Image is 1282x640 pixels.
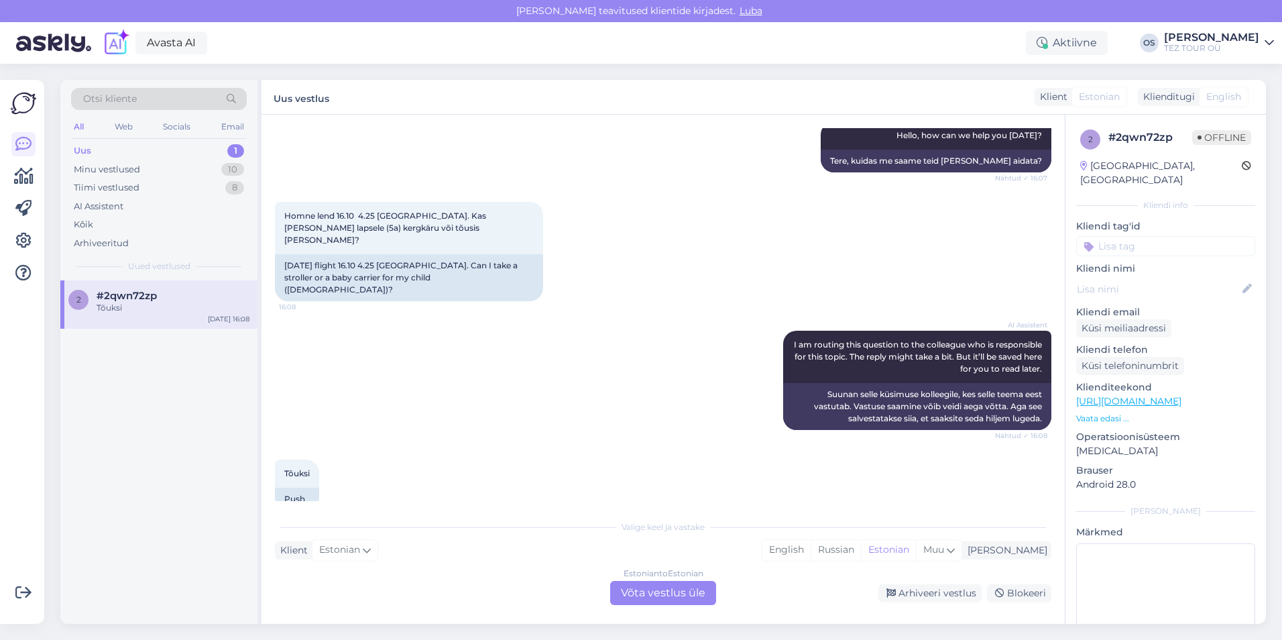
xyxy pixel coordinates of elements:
[1088,134,1093,144] span: 2
[284,211,488,245] span: Homne lend 16.10 4.25 [GEOGRAPHIC_DATA]. Kas [PERSON_NAME] lapsele (5a) kergkäru või tõusis [PERS...
[11,91,36,116] img: Askly Logo
[74,163,140,176] div: Minu vestlused
[1076,236,1255,256] input: Lisa tag
[1164,32,1274,54] a: [PERSON_NAME]TEZ TOUR OÜ
[128,260,190,272] span: Uued vestlused
[1138,90,1195,104] div: Klienditugi
[1164,32,1259,43] div: [PERSON_NAME]
[227,144,244,158] div: 1
[1076,319,1171,337] div: Küsi meiliaadressi
[762,540,811,560] div: English
[1076,395,1181,407] a: [URL][DOMAIN_NAME]
[794,339,1044,374] span: I am routing this question to the colleague who is responsible for this topic. The reply might ta...
[275,488,319,511] div: Push
[1108,129,1192,146] div: # 2qwn72zp
[1079,90,1120,104] span: Estonian
[1192,130,1251,145] span: Offline
[811,540,861,560] div: Russian
[275,521,1051,533] div: Valige keel ja vastake
[279,302,329,312] span: 16:08
[962,543,1047,557] div: [PERSON_NAME]
[208,314,249,324] div: [DATE] 16:08
[1026,31,1108,55] div: Aktiivne
[135,32,207,54] a: Avasta AI
[225,181,244,195] div: 8
[997,320,1047,330] span: AI Assistent
[97,302,249,314] div: Tõuksi
[1080,159,1242,187] div: [GEOGRAPHIC_DATA], [GEOGRAPHIC_DATA]
[97,290,157,302] span: #2qwn72zp
[1076,262,1255,276] p: Kliendi nimi
[1077,282,1240,297] input: Lisa nimi
[1076,525,1255,539] p: Märkmed
[74,181,139,195] div: Tiimi vestlused
[1140,34,1159,52] div: OS
[610,581,716,605] div: Võta vestlus üle
[1076,219,1255,233] p: Kliendi tag'id
[1076,343,1255,357] p: Kliendi telefon
[861,540,916,560] div: Estonian
[995,173,1047,183] span: Nähtud ✓ 16:07
[1076,430,1255,444] p: Operatsioonisüsteem
[1076,199,1255,211] div: Kliendi info
[1076,505,1255,517] div: [PERSON_NAME]
[219,118,247,136] div: Email
[1076,444,1255,458] p: [MEDICAL_DATA]
[275,254,543,301] div: [DATE] flight 16.10 4.25 [GEOGRAPHIC_DATA]. Can I take a stroller or a baby carrier for my child ...
[74,144,91,158] div: Uus
[995,431,1047,441] span: Nähtud ✓ 16:08
[1076,478,1255,492] p: Android 28.0
[274,88,329,106] label: Uus vestlus
[783,383,1051,430] div: Suunan selle küsimuse kolleegile, kes selle teema eest vastutab. Vastuse saamine võib veidi aega ...
[987,584,1051,602] div: Blokeeri
[319,543,360,557] span: Estonian
[1164,43,1259,54] div: TEZ TOUR OÜ
[275,543,308,557] div: Klient
[160,118,193,136] div: Socials
[74,200,123,213] div: AI Assistent
[1076,464,1255,478] p: Brauser
[1076,380,1255,394] p: Klienditeekond
[1035,90,1067,104] div: Klient
[76,295,81,305] span: 2
[736,5,766,17] span: Luba
[1076,413,1255,425] p: Vaata edasi ...
[624,568,703,580] div: Estonian to Estonian
[821,150,1051,172] div: Tere, kuidas me saame teid [PERSON_NAME] aidata?
[1206,90,1241,104] span: English
[284,468,310,478] span: Tõuksi
[83,92,137,106] span: Otsi kliente
[102,29,130,57] img: explore-ai
[74,218,93,231] div: Kõik
[1076,305,1255,319] p: Kliendi email
[221,163,244,176] div: 10
[896,130,1042,140] span: Hello, how can we help you [DATE]?
[112,118,135,136] div: Web
[71,118,86,136] div: All
[878,584,982,602] div: Arhiveeri vestlus
[923,543,944,555] span: Muu
[1076,357,1184,375] div: Küsi telefoninumbrit
[74,237,129,250] div: Arhiveeritud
